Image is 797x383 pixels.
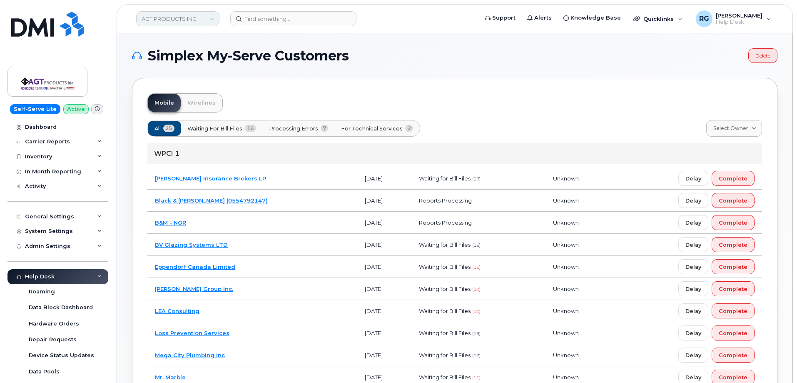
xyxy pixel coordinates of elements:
td: [DATE] [357,300,411,322]
span: Complete [719,197,747,205]
span: Select Owner [713,125,748,132]
span: Unknown [553,241,579,248]
span: Complete [719,285,747,293]
span: Reports Processing [419,219,472,226]
a: Eppendorf Canada Limited [155,263,235,270]
span: Complete [719,241,747,249]
span: Unknown [553,175,579,182]
span: 16 [245,125,256,132]
span: Waiting for Bill Files [419,263,471,270]
button: Complete [712,215,755,230]
span: Waiting for Bill Files [187,125,242,133]
button: Delay [678,325,708,340]
span: Simplex My-Serve Customers [148,50,349,62]
button: Complete [712,325,755,340]
td: [DATE] [357,256,411,278]
span: Delay [685,329,701,337]
span: (19) [472,331,481,336]
span: Complete [719,373,747,381]
span: Delay [685,373,701,381]
a: Mr. Marble [155,374,186,380]
button: Complete [712,171,755,186]
span: Complete [719,307,747,315]
span: Unknown [553,352,579,358]
span: (17) [472,176,481,182]
span: Delay [685,285,701,293]
td: [DATE] [357,234,411,256]
span: Unknown [553,330,579,336]
button: Delay [678,171,708,186]
span: Delay [685,307,701,315]
div: WPCI 1 [147,143,762,164]
td: [DATE] [357,322,411,344]
span: Unknown [553,374,579,380]
button: Complete [712,348,755,363]
span: Unknown [553,219,579,226]
span: Waiting for Bill Files [419,175,471,182]
a: Wirelines [181,94,222,112]
span: 7 [321,125,329,132]
a: Loss Prevention Services [155,330,229,336]
span: Unknown [553,308,579,314]
span: Complete [719,175,747,183]
span: Waiting for Bill Files [419,308,471,314]
button: Delay [678,237,708,252]
button: Delay [678,193,708,208]
button: Delay [678,281,708,296]
a: Mega City Plumbing Inc [155,352,225,358]
button: Delay [678,348,708,363]
span: Delay [685,241,701,249]
a: LEA Consulting [155,308,199,314]
a: Select Owner [706,120,762,137]
span: Waiting for Bill Files [419,241,471,248]
button: Delay [678,215,708,230]
span: Unknown [553,263,579,270]
span: Delay [685,175,701,183]
span: Reports Processing [419,197,472,204]
button: Complete [712,303,755,318]
td: [DATE] [357,344,411,366]
span: Processing Errors [269,125,318,133]
button: Delay [678,303,708,318]
button: Complete [712,259,755,274]
a: B&M - NOR [155,219,186,226]
span: Delay [685,263,701,271]
span: For Technical Services [341,125,403,133]
span: Complete [719,263,747,271]
a: [PERSON_NAME] Group Inc. [155,285,233,292]
button: Complete [712,193,755,208]
span: (10) [472,287,481,292]
a: [PERSON_NAME] Insurance Brokers LP [155,175,266,182]
td: [DATE] [357,278,411,300]
span: Waiting for Bill Files [419,285,471,292]
span: 2 [405,125,413,132]
span: Unknown [553,285,579,292]
span: (11) [472,375,481,380]
td: [DATE] [357,212,411,234]
span: Delay [685,219,701,227]
td: [DATE] [357,168,411,190]
td: [DATE] [357,190,411,212]
span: (16) [472,243,481,248]
span: Unknown [553,197,579,204]
span: Waiting for Bill Files [419,352,471,358]
span: (10) [472,309,481,314]
a: Black & [PERSON_NAME] (0554792147) [155,197,268,204]
span: Complete [719,329,747,337]
a: Delete [748,48,777,63]
span: Complete [719,351,747,359]
button: Delay [678,259,708,274]
a: BV Glazing Systems LTD [155,241,228,248]
span: Delay [685,197,701,205]
span: (17) [472,353,481,358]
span: Complete [719,219,747,227]
span: (11) [472,265,481,270]
span: Waiting for Bill Files [419,330,471,336]
button: Complete [712,281,755,296]
span: Delay [685,351,701,359]
span: Waiting for Bill Files [419,374,471,380]
a: Mobile [148,94,181,112]
button: Complete [712,237,755,252]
